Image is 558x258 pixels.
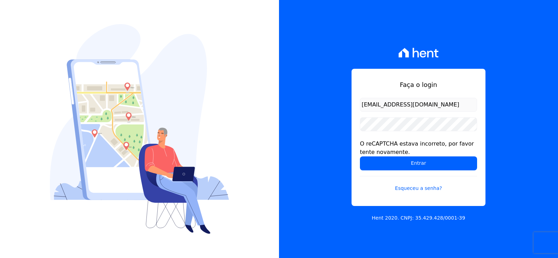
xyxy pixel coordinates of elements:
[372,214,465,222] p: Hent 2020. CNPJ: 35.429.428/0001-39
[360,98,477,112] input: Email
[360,176,477,192] a: Esqueceu a senha?
[50,24,229,234] img: Login
[360,156,477,170] input: Entrar
[360,80,477,89] h1: Faça o login
[360,140,477,156] div: O reCAPTCHA estava incorreto, por favor tente novamente.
